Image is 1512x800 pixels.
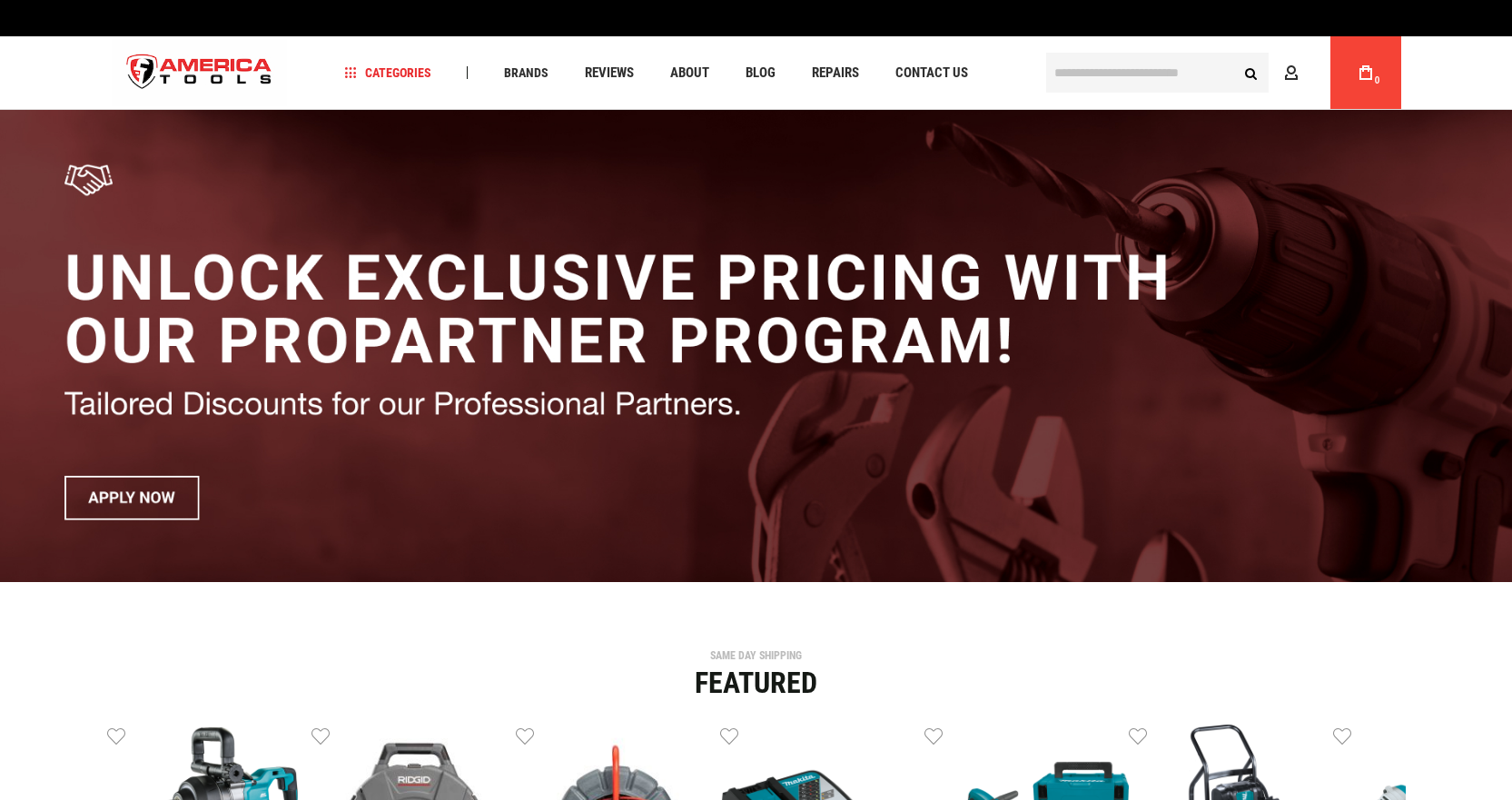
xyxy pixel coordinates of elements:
[662,61,717,85] a: About
[737,61,784,85] a: Blog
[804,61,867,85] a: Repairs
[1375,75,1380,85] span: 0
[107,668,1406,697] div: Featured
[112,39,288,107] img: America Tools
[585,66,634,80] span: Reviews
[107,650,1406,661] div: SAME DAY SHIPPING
[496,61,557,85] a: Brands
[812,66,859,80] span: Repairs
[670,66,709,80] span: About
[344,66,431,79] span: Categories
[746,66,776,80] span: Blog
[504,66,548,79] span: Brands
[895,66,968,80] span: Contact Us
[1349,36,1383,109] a: 0
[577,61,642,85] a: Reviews
[887,61,976,85] a: Contact Us
[1234,55,1269,90] button: Search
[112,39,288,107] a: store logo
[336,61,440,85] a: Categories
